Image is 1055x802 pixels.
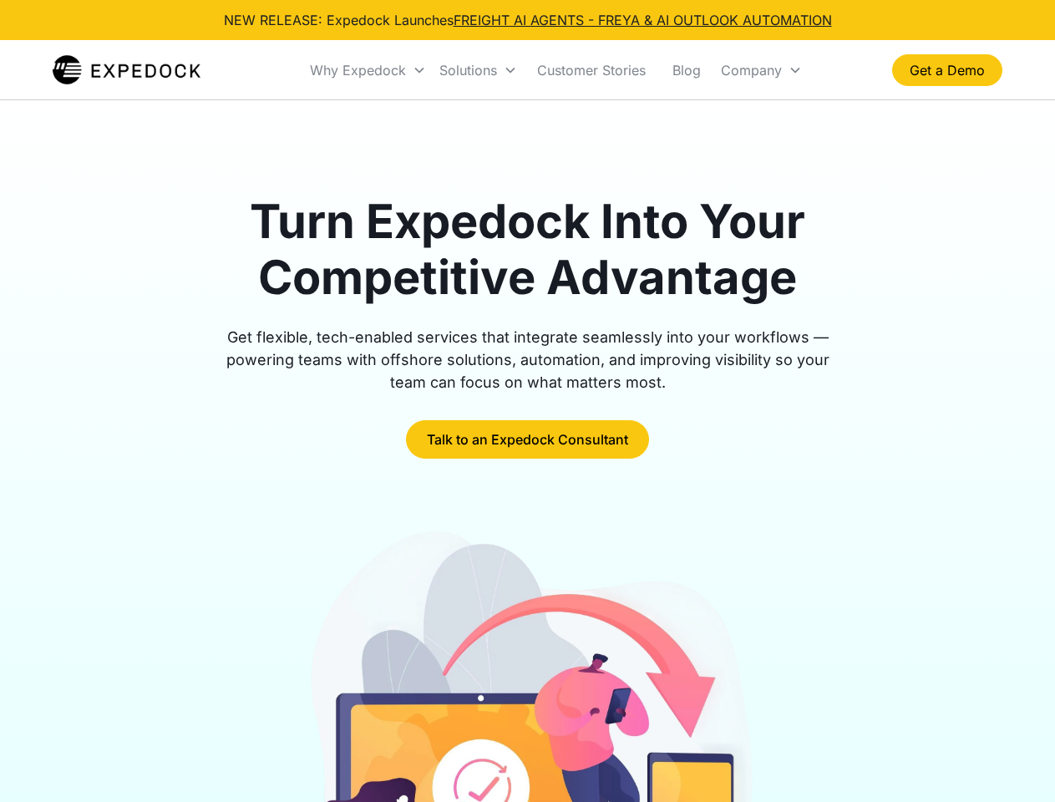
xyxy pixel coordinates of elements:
[433,42,524,99] div: Solutions
[310,62,406,79] div: Why Expedock
[714,42,809,99] div: Company
[53,53,200,87] img: Expedock Logo
[207,194,849,306] h1: Turn Expedock Into Your Competitive Advantage
[454,12,832,28] a: FREIGHT AI AGENTS - FREYA & AI OUTLOOK AUTOMATION
[892,54,1002,86] a: Get a Demo
[971,722,1055,802] iframe: Chat Widget
[406,420,649,459] a: Talk to an Expedock Consultant
[721,62,782,79] div: Company
[439,62,497,79] div: Solutions
[207,326,849,393] div: Get flexible, tech-enabled services that integrate seamlessly into your workflows — powering team...
[224,10,832,30] div: NEW RELEASE: Expedock Launches
[524,42,659,99] a: Customer Stories
[303,42,433,99] div: Why Expedock
[659,42,714,99] a: Blog
[53,53,200,87] a: home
